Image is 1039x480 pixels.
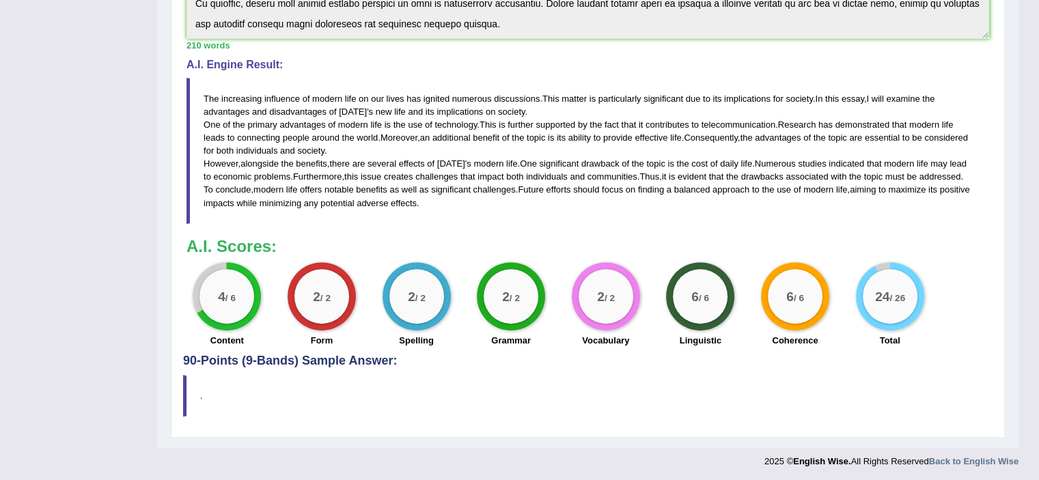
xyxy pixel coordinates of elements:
span: Furthermore [293,171,342,182]
span: any [304,198,318,208]
span: it [639,119,643,130]
span: the [814,132,826,143]
span: life [670,132,682,143]
span: considered [924,132,968,143]
span: the [281,158,293,169]
span: use [408,119,422,130]
span: conclude [215,184,251,195]
span: matter [562,94,587,104]
span: the [726,171,738,182]
span: communities [587,171,637,182]
span: numerous [452,94,492,104]
span: both [217,145,234,156]
span: be [906,171,916,182]
span: several [368,158,396,169]
big: 2 [597,289,605,304]
small: / 2 [415,292,425,302]
big: 6 [691,289,699,304]
span: drawback [581,158,620,169]
span: both [506,171,523,182]
span: indicated [829,158,864,169]
span: this [344,171,358,182]
span: it [662,171,667,182]
small: / 2 [510,292,520,302]
span: This [480,119,497,130]
span: of [803,132,811,143]
span: associated [786,171,828,182]
h4: A.I. Engine Result: [186,59,989,71]
span: a [667,184,671,195]
span: problems [254,171,290,182]
big: 2 [408,289,415,304]
big: 2 [313,289,320,304]
span: an [420,132,430,143]
span: advantages [755,132,801,143]
span: that [621,119,636,130]
span: individuals [236,145,278,156]
span: on [359,94,368,104]
span: benefits [296,158,327,169]
span: is [669,171,675,182]
span: the [740,132,753,143]
span: modern [884,158,914,169]
big: 4 [218,289,225,304]
span: with [831,171,846,182]
span: modern [312,94,342,104]
span: challenges [473,184,516,195]
span: studies [798,158,826,169]
span: leads [204,132,225,143]
span: modern [909,119,939,130]
span: I [866,94,869,104]
span: implications [724,94,771,104]
span: society [786,94,813,104]
span: that [709,171,724,182]
span: new [376,107,392,117]
span: modern [253,184,283,195]
big: 2 [502,289,510,304]
span: However [204,158,238,169]
label: Linguistic [680,334,721,347]
strong: English Wise. [793,456,850,466]
label: Grammar [491,334,531,347]
span: lives [387,94,404,104]
small: / 6 [699,292,709,302]
strong: Back to English Wise [929,456,1019,466]
span: life [836,184,848,195]
span: modern [803,184,833,195]
span: the [233,119,245,130]
span: offers [300,184,322,195]
span: advantages [279,119,325,130]
span: the [342,132,354,143]
span: In [815,94,822,104]
span: and [408,107,423,117]
span: modern [338,119,368,130]
span: daily [720,158,738,169]
span: is [385,119,391,130]
span: advantages [204,107,249,117]
span: additional [432,132,471,143]
span: supported [536,119,575,130]
span: has [818,119,833,130]
span: Moreover [380,132,417,143]
span: life [286,184,298,195]
span: life [506,158,518,169]
span: that [867,158,882,169]
span: and [570,171,585,182]
span: economic [213,171,251,182]
span: on [486,107,495,117]
span: examine [886,94,919,104]
span: is [667,158,674,169]
span: s [467,158,471,169]
span: due [686,94,701,104]
span: essay [842,94,864,104]
span: around [311,132,339,143]
span: topic [527,132,545,143]
span: addressed [919,171,961,182]
span: this [825,94,839,104]
span: the [676,158,689,169]
span: well [402,184,417,195]
span: to [594,132,601,143]
span: for [204,145,214,156]
label: Content [210,334,244,347]
span: of [425,119,432,130]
